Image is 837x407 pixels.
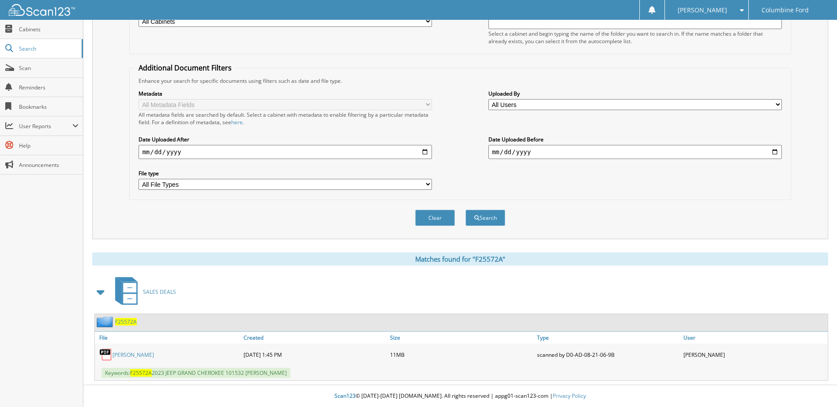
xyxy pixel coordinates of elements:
div: Select a cabinet and begin typing the name of the folder you want to search in. If the name match... [488,30,782,45]
div: 11MB [388,346,534,363]
span: Keywords: 2023 JEEP GRAND CHEROKEE 101532 [PERSON_NAME] [101,368,290,378]
button: Clear [415,210,455,226]
span: Bookmarks [19,103,79,111]
div: Matches found for "F25572A" [92,252,828,266]
label: Uploaded By [488,90,782,97]
label: Date Uploaded After [139,136,432,143]
span: F25572A [130,369,152,377]
span: Help [19,142,79,149]
div: © [DATE]-[DATE] [DOMAIN_NAME]. All rights reserved | appg01-scan123-com | [83,385,837,407]
div: Enhance your search for specific documents using filters such as date and file type. [134,77,786,85]
div: All metadata fields are searched by default. Select a cabinet with metadata to enable filtering b... [139,111,432,126]
label: Date Uploaded Before [488,136,782,143]
span: Reminders [19,84,79,91]
span: Columbine Ford [762,7,809,13]
iframe: Chat Widget [793,365,837,407]
label: File type [139,170,432,177]
a: Size [388,332,534,344]
span: SALES DEALS [143,288,176,296]
a: User [681,332,828,344]
a: Created [241,332,388,344]
a: File [95,332,241,344]
span: [PERSON_NAME] [678,7,727,13]
div: [PERSON_NAME] [681,346,828,363]
div: scanned by D0-AD-08-21-06-9B [535,346,681,363]
legend: Additional Document Filters [134,63,236,73]
label: Metadata [139,90,432,97]
a: Privacy Policy [553,392,586,400]
input: start [139,145,432,159]
span: Scan123 [334,392,356,400]
span: User Reports [19,122,72,130]
img: scan123-logo-white.svg [9,4,75,16]
div: [DATE] 1:45 PM [241,346,388,363]
img: folder2.png [97,316,115,327]
span: Announcements [19,161,79,169]
img: PDF.png [99,348,113,361]
span: Scan [19,64,79,72]
a: [PERSON_NAME] [113,351,154,359]
button: Search [465,210,505,226]
a: Type [535,332,681,344]
a: here [231,118,243,126]
a: SALES DEALS [110,274,176,309]
span: Cabinets [19,26,79,33]
span: Search [19,45,77,52]
a: F25572A [115,318,137,326]
input: end [488,145,782,159]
